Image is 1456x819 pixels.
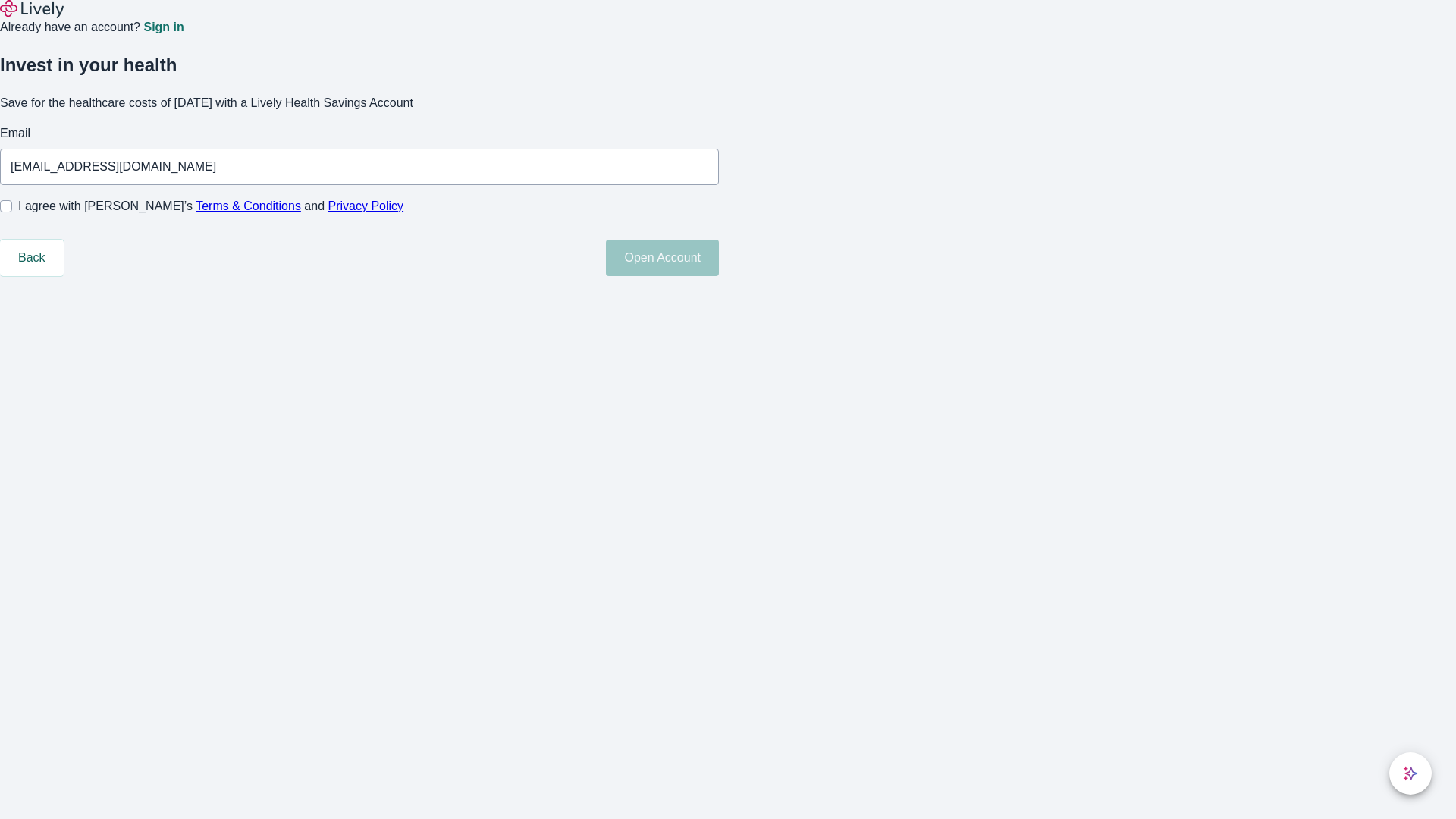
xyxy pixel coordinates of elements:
a: Privacy Policy [328,199,404,212]
svg: Lively AI Assistant [1403,766,1418,781]
button: chat [1389,752,1432,795]
a: Sign in [143,21,184,33]
span: I agree with [PERSON_NAME]’s and [18,197,403,215]
a: Terms & Conditions [196,199,301,212]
